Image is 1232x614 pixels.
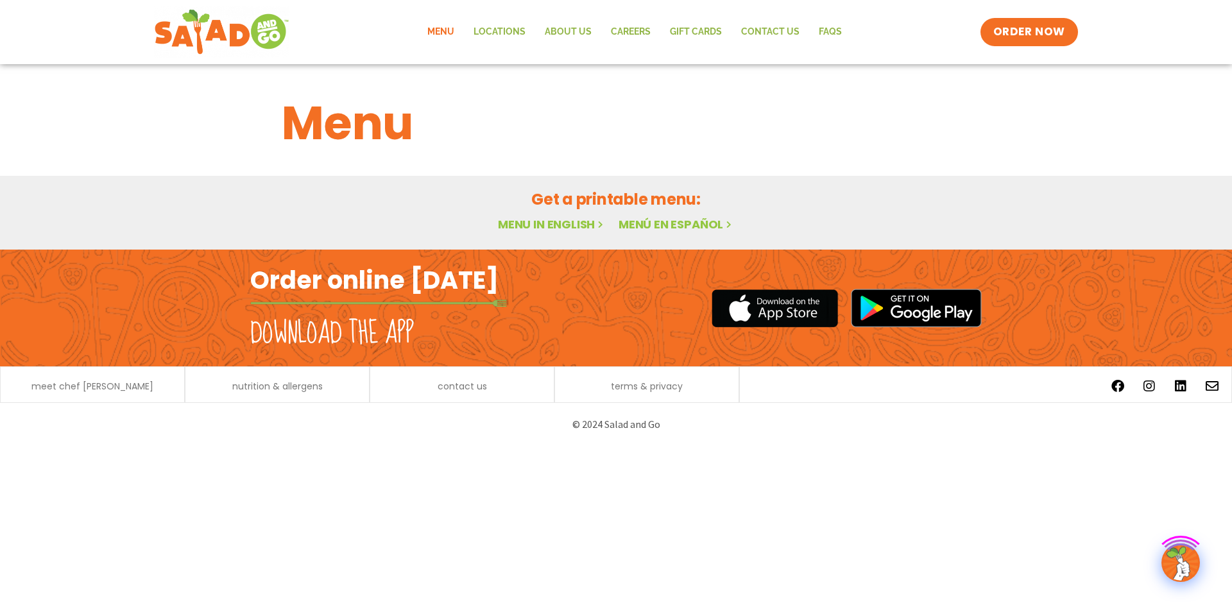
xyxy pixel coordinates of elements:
h2: Get a printable menu: [282,188,950,210]
a: Menú en español [619,216,734,232]
a: meet chef [PERSON_NAME] [31,382,153,391]
span: ORDER NOW [993,24,1065,40]
a: Menu [418,17,464,47]
img: fork [250,300,507,307]
a: GIFT CARDS [660,17,732,47]
h1: Menu [282,89,950,158]
h2: Download the app [250,316,414,352]
h2: Order online [DATE] [250,264,499,296]
a: ORDER NOW [980,18,1078,46]
img: appstore [712,287,838,329]
a: About Us [535,17,601,47]
a: Locations [464,17,535,47]
a: contact us [438,382,487,391]
p: © 2024 Salad and Go [257,416,975,433]
img: google_play [851,289,982,327]
a: terms & privacy [611,382,683,391]
img: new-SAG-logo-768×292 [154,6,289,58]
a: FAQs [809,17,851,47]
a: nutrition & allergens [232,382,323,391]
a: Menu in English [498,216,606,232]
nav: Menu [418,17,851,47]
a: Careers [601,17,660,47]
a: Contact Us [732,17,809,47]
